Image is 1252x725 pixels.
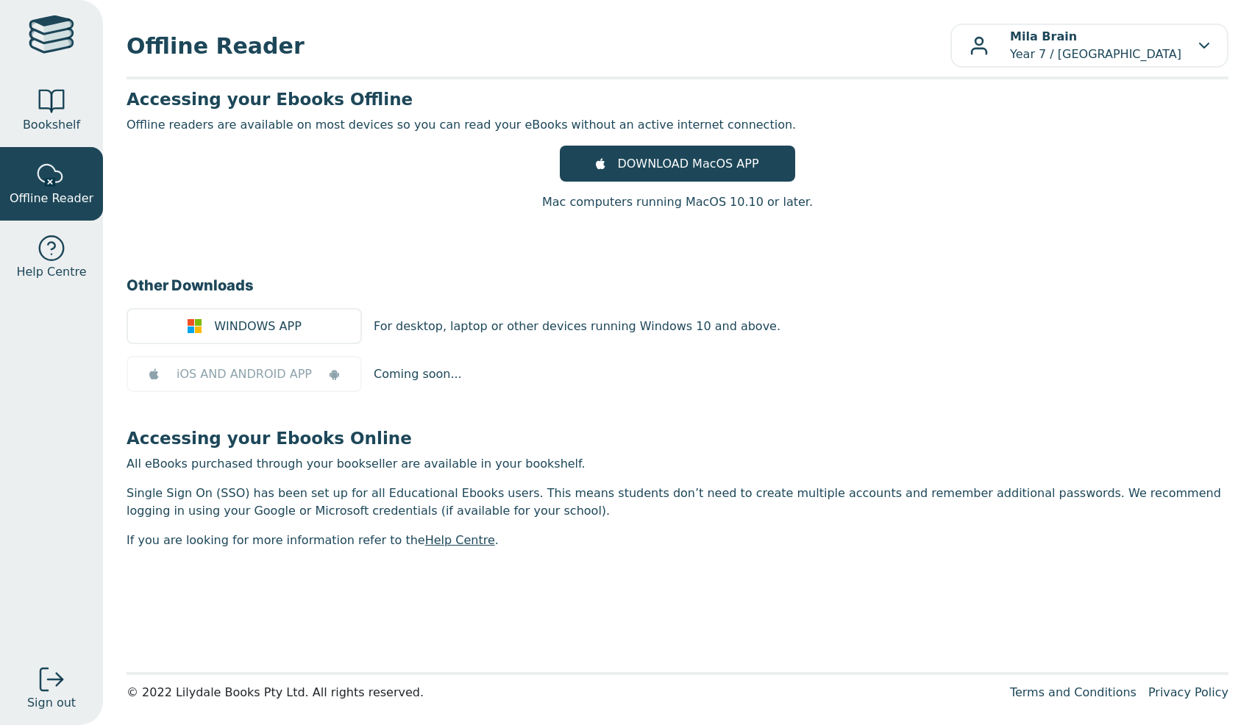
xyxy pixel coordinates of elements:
[127,88,1228,110] h3: Accessing your Ebooks Offline
[127,116,1228,134] p: Offline readers are available on most devices so you can read your eBooks without an active inter...
[214,318,302,335] span: WINDOWS APP
[127,29,950,63] span: Offline Reader
[127,684,998,701] div: © 2022 Lilydale Books Pty Ltd. All rights reserved.
[10,190,93,207] span: Offline Reader
[560,146,795,182] a: DOWNLOAD MacOS APP
[127,532,1228,549] p: If you are looking for more information refer to the .
[27,694,76,712] span: Sign out
[1010,685,1137,699] a: Terms and Conditions
[127,455,1228,473] p: All eBooks purchased through your bookseller are available in your bookshelf.
[127,274,1228,296] h3: Other Downloads
[127,308,362,344] a: WINDOWS APP
[127,427,1228,449] h3: Accessing your Ebooks Online
[1148,685,1228,699] a: Privacy Policy
[1010,28,1181,63] p: Year 7 / [GEOGRAPHIC_DATA]
[127,485,1228,520] p: Single Sign On (SSO) has been set up for all Educational Ebooks users. This means students don’t ...
[23,116,80,134] span: Bookshelf
[950,24,1228,68] button: Mila BrainYear 7 / [GEOGRAPHIC_DATA]
[177,365,312,383] span: iOS AND ANDROID APP
[1010,29,1077,43] b: Mila Brain
[374,318,780,335] p: For desktop, laptop or other devices running Windows 10 and above.
[374,365,462,383] p: Coming soon...
[16,263,86,281] span: Help Centre
[617,155,758,173] span: DOWNLOAD MacOS APP
[542,193,813,211] p: Mac computers running MacOS 10.10 or later.
[425,533,495,547] a: Help Centre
